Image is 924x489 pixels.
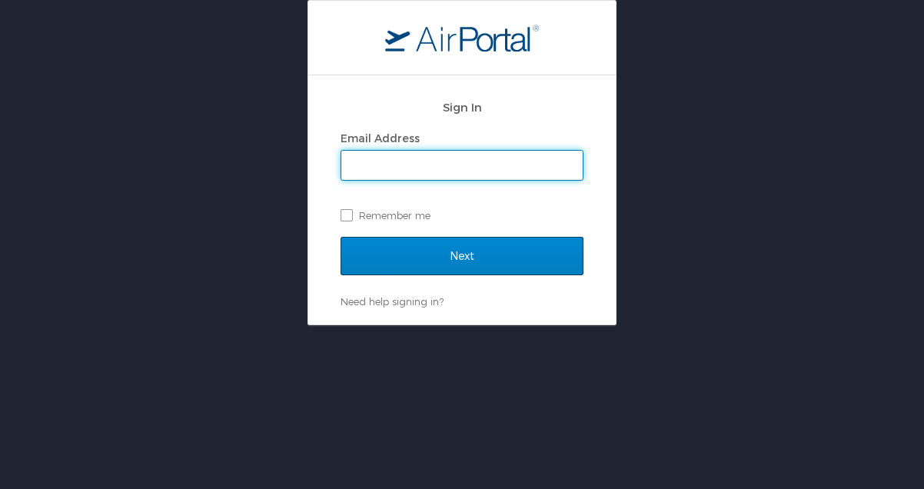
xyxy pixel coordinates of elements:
h2: Sign In [341,98,583,116]
label: Email Address [341,131,420,145]
a: Need help signing in? [341,295,444,308]
label: Remember me [341,204,583,227]
img: logo [385,24,539,52]
input: Next [341,237,583,275]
